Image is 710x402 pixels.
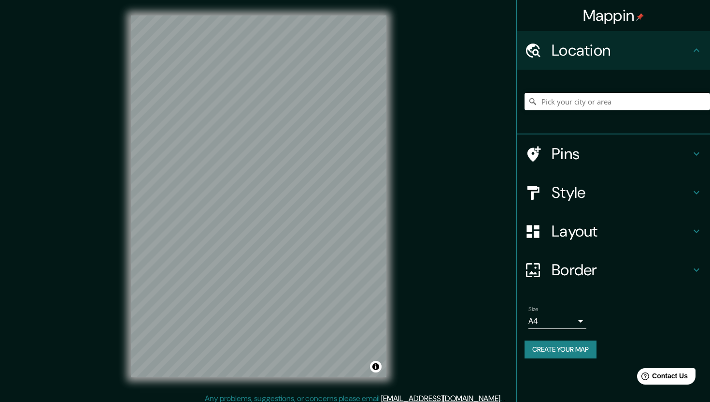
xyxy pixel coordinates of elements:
div: Location [517,31,710,70]
canvas: Map [131,15,386,377]
h4: Border [552,260,691,280]
div: Border [517,251,710,289]
button: Create your map [525,341,596,358]
h4: Location [552,41,691,60]
div: Style [517,173,710,212]
input: Pick your city or area [525,93,710,110]
div: Pins [517,134,710,173]
label: Size [528,305,539,313]
img: pin-icon.png [636,13,644,21]
h4: Pins [552,144,691,164]
h4: Layout [552,222,691,241]
h4: Style [552,183,691,202]
div: Layout [517,212,710,251]
h4: Mappin [583,6,644,25]
iframe: Help widget launcher [624,364,699,391]
button: Toggle attribution [370,361,382,372]
div: A4 [528,313,586,329]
